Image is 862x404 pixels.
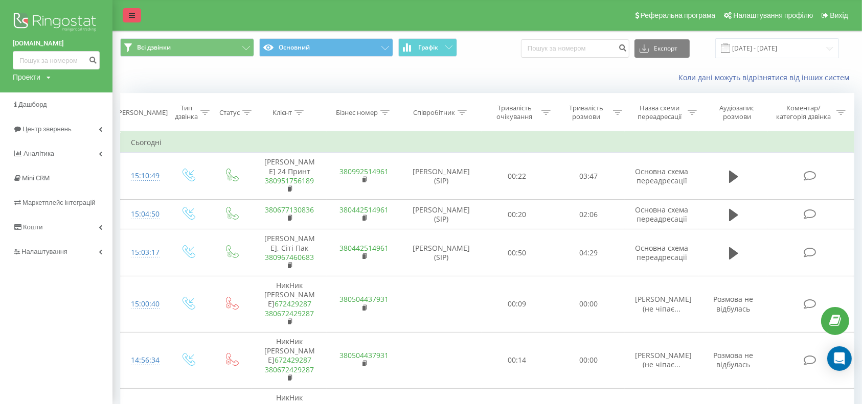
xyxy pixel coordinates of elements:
div: 15:00:40 [131,294,156,314]
div: 15:03:17 [131,243,156,263]
button: Графік [398,38,457,57]
a: 380951756189 [265,176,314,185]
button: Основний [259,38,393,57]
span: Реферальна програма [641,11,716,19]
span: Налаштування [21,248,67,255]
a: 380672429287 [265,308,314,318]
td: 00:50 [482,229,553,276]
div: Назва схеми переадресації [634,104,685,121]
td: [PERSON_NAME] (SIP) [401,153,482,200]
div: Клієнт [273,108,292,117]
td: Основна схема переадресації [625,200,699,229]
div: 14:56:34 [131,350,156,370]
td: 00:09 [482,276,553,332]
span: Налаштування профілю [733,11,813,19]
td: [PERSON_NAME] (SIP) [401,200,482,229]
a: 380677130836 [265,205,314,215]
td: Сьогодні [121,132,854,153]
div: Тип дзвінка [175,104,198,121]
a: 380504437931 [339,294,389,304]
span: Маркетплейс інтеграцій [22,199,96,206]
div: 15:04:50 [131,204,156,224]
a: 380672429287 [265,365,314,374]
a: 672429287 [275,299,311,308]
span: [PERSON_NAME] (не чіпає... [635,294,692,313]
span: [PERSON_NAME] (не чіпає... [635,350,692,369]
img: Ringostat logo [13,10,100,36]
input: Пошук за номером [13,51,100,69]
span: Центр звернень [22,125,72,133]
span: Кошти [23,223,42,231]
span: Графік [418,44,438,51]
td: [PERSON_NAME] (SIP) [401,229,482,276]
span: Розмова не відбулась [714,350,754,369]
span: Розмова не відбулась [714,294,754,313]
button: Експорт [634,39,690,58]
div: Коментар/категорія дзвінка [774,104,834,121]
span: Дашборд [18,101,47,108]
a: 380442514961 [339,243,389,253]
td: [PERSON_NAME], Сіті Пак [252,229,327,276]
div: Аудіозапис розмови [709,104,766,121]
button: Всі дзвінки [120,38,254,57]
td: 03:47 [553,153,625,200]
div: Тривалість очікування [491,104,539,121]
td: Основна схема переадресації [625,229,699,276]
div: Співробітник [413,108,455,117]
td: 00:14 [482,332,553,389]
div: Статус [219,108,240,117]
span: Вихід [830,11,848,19]
td: 00:00 [553,276,625,332]
td: 00:00 [553,332,625,389]
a: [DOMAIN_NAME] [13,38,100,49]
td: НикНик [PERSON_NAME] [252,276,327,332]
td: [PERSON_NAME] 24 Принт [252,153,327,200]
td: Основна схема переадресації [625,153,699,200]
a: 380967460683 [265,252,314,262]
a: Коли дані можуть відрізнятися вiд інших систем [678,73,854,82]
span: Mini CRM [22,174,50,182]
a: 672429287 [275,355,311,365]
div: [PERSON_NAME] [117,108,168,117]
span: Всі дзвінки [137,43,171,52]
div: Тривалість розмови [562,104,610,121]
input: Пошук за номером [521,39,629,58]
div: 15:10:49 [131,166,156,186]
td: 02:06 [553,200,625,229]
span: Аналiтика [24,150,54,157]
div: Open Intercom Messenger [827,346,852,371]
a: 380992514961 [339,167,389,176]
td: 00:22 [482,153,553,200]
td: НикНик [PERSON_NAME] [252,332,327,389]
td: 00:20 [482,200,553,229]
a: 380504437931 [339,350,389,360]
td: 04:29 [553,229,625,276]
div: Проекти [13,72,40,82]
a: 380442514961 [339,205,389,215]
div: Бізнес номер [336,108,378,117]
